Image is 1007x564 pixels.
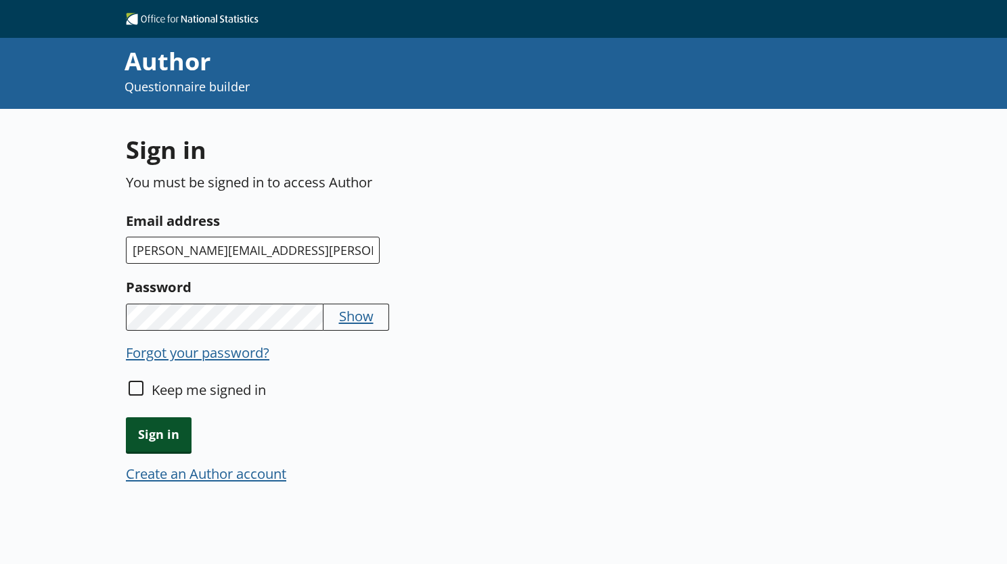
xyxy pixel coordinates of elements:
label: Email address [126,210,619,231]
button: Forgot your password? [126,343,269,362]
label: Password [126,276,619,298]
button: Show [339,306,374,325]
h1: Sign in [126,133,619,166]
button: Sign in [126,417,192,452]
button: Create an Author account [126,464,286,483]
div: Author [125,45,673,78]
p: You must be signed in to access Author [126,172,619,191]
p: Questionnaire builder [125,78,673,95]
label: Keep me signed in [152,380,266,399]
